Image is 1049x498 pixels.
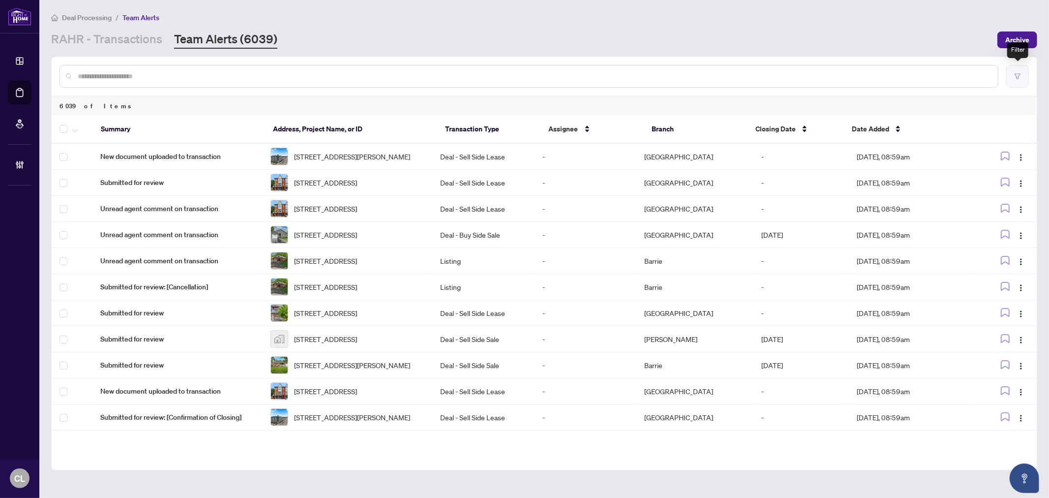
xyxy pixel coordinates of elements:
[754,222,849,248] td: [DATE]
[62,13,112,22] span: Deal Processing
[100,308,255,318] span: Submitted for review
[433,352,535,378] td: Deal - Sell Side Sale
[1010,464,1039,493] button: Open asap
[100,334,255,344] span: Submitted for review
[535,300,636,326] td: -
[637,196,754,222] td: [GEOGRAPHIC_DATA]
[294,151,410,162] span: [STREET_ADDRESS][PERSON_NAME]
[1017,154,1025,161] img: Logo
[1017,258,1025,266] img: Logo
[535,222,636,248] td: -
[1017,180,1025,187] img: Logo
[1013,175,1029,190] button: Logo
[754,378,849,405] td: -
[433,405,535,431] td: Deal - Sell Side Lease
[433,248,535,274] td: Listing
[754,196,849,222] td: -
[754,326,849,352] td: [DATE]
[271,200,288,217] img: thumbnail-img
[433,144,535,170] td: Deal - Sell Side Lease
[122,13,159,22] span: Team Alerts
[852,124,889,134] span: Date Added
[294,281,357,292] span: [STREET_ADDRESS]
[535,274,636,300] td: -
[1017,388,1025,396] img: Logo
[271,409,288,426] img: thumbnail-img
[535,326,636,352] td: -
[1013,253,1029,269] button: Logo
[100,177,255,188] span: Submitted for review
[433,300,535,326] td: Deal - Sell Side Lease
[294,334,357,344] span: [STREET_ADDRESS]
[116,12,119,23] li: /
[637,170,754,196] td: [GEOGRAPHIC_DATA]
[754,352,849,378] td: [DATE]
[754,248,849,274] td: -
[1013,201,1029,217] button: Logo
[433,326,535,352] td: Deal - Sell Side Sale
[849,326,971,352] td: [DATE], 08:59am
[294,229,357,240] span: [STREET_ADDRESS]
[644,115,748,144] th: Branch
[174,31,277,49] a: Team Alerts (6039)
[535,170,636,196] td: -
[433,378,535,405] td: Deal - Sell Side Lease
[8,7,31,26] img: logo
[433,274,535,300] td: Listing
[294,255,357,266] span: [STREET_ADDRESS]
[271,305,288,321] img: thumbnail-img
[433,170,535,196] td: Deal - Sell Side Lease
[1013,279,1029,295] button: Logo
[1013,409,1029,425] button: Logo
[849,405,971,431] td: [DATE], 08:59am
[637,378,754,405] td: [GEOGRAPHIC_DATA]
[1013,357,1029,373] button: Logo
[100,281,255,292] span: Submitted for review: [Cancellation]
[535,352,636,378] td: -
[271,383,288,400] img: thumbnail-img
[849,144,971,170] td: [DATE], 08:59am
[294,386,357,397] span: [STREET_ADDRESS]
[1013,149,1029,164] button: Logo
[637,222,754,248] td: [GEOGRAPHIC_DATA]
[100,255,255,266] span: Unread agent comment on transaction
[1006,65,1029,88] button: filter
[100,203,255,214] span: Unread agent comment on transaction
[637,248,754,274] td: Barrie
[755,124,796,134] span: Closing Date
[849,170,971,196] td: [DATE], 08:59am
[754,300,849,326] td: -
[271,226,288,243] img: thumbnail-img
[637,144,754,170] td: [GEOGRAPHIC_DATA]
[100,412,255,423] span: Submitted for review: [Confirmation of Closing]
[849,196,971,222] td: [DATE], 08:59am
[849,248,971,274] td: [DATE], 08:59am
[535,196,636,222] td: -
[754,170,849,196] td: -
[1017,284,1025,292] img: Logo
[52,96,1037,115] div: 6039 of Items
[637,300,754,326] td: [GEOGRAPHIC_DATA]
[637,274,754,300] td: Barrie
[1017,206,1025,214] img: Logo
[849,378,971,405] td: [DATE], 08:59am
[1017,310,1025,318] img: Logo
[1017,336,1025,344] img: Logo
[271,148,288,165] img: thumbnail-img
[294,360,410,371] span: [STREET_ADDRESS][PERSON_NAME]
[541,115,644,144] th: Assignee
[1005,32,1029,48] span: Archive
[100,360,255,371] span: Submitted for review
[535,405,636,431] td: -
[1017,232,1025,240] img: Logo
[637,326,754,352] td: [PERSON_NAME]
[1013,305,1029,321] button: Logo
[294,177,357,188] span: [STREET_ADDRESS]
[294,412,410,423] span: [STREET_ADDRESS][PERSON_NAME]
[1013,331,1029,347] button: Logo
[637,352,754,378] td: Barrie
[433,196,535,222] td: Deal - Sell Side Lease
[1013,227,1029,243] button: Logo
[849,352,971,378] td: [DATE], 08:59am
[754,405,849,431] td: -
